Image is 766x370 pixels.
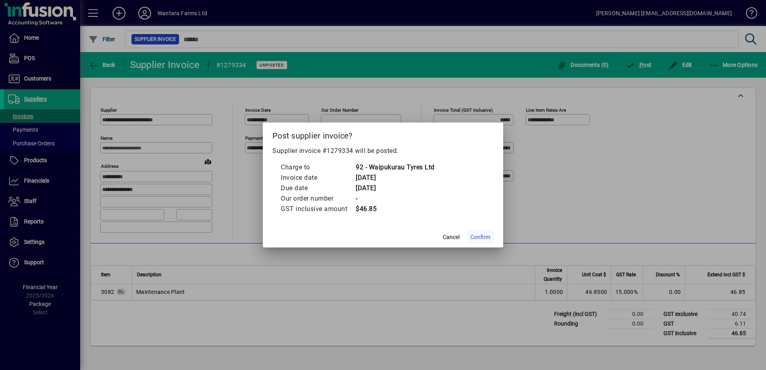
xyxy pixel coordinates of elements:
[280,193,355,204] td: Our order number
[263,123,503,146] h2: Post supplier invoice?
[355,173,435,183] td: [DATE]
[467,230,494,244] button: Confirm
[355,204,435,214] td: $46.85
[280,183,355,193] td: Due date
[280,173,355,183] td: Invoice date
[280,204,355,214] td: GST inclusive amount
[272,146,494,156] p: Supplier invoice #1279334 will be posted.
[438,230,464,244] button: Cancel
[280,162,355,173] td: Charge to
[355,162,435,173] td: 92 - Waipukurau Tyres Ltd
[443,233,460,241] span: Cancel
[470,233,490,241] span: Confirm
[355,183,435,193] td: [DATE]
[355,193,435,204] td: -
